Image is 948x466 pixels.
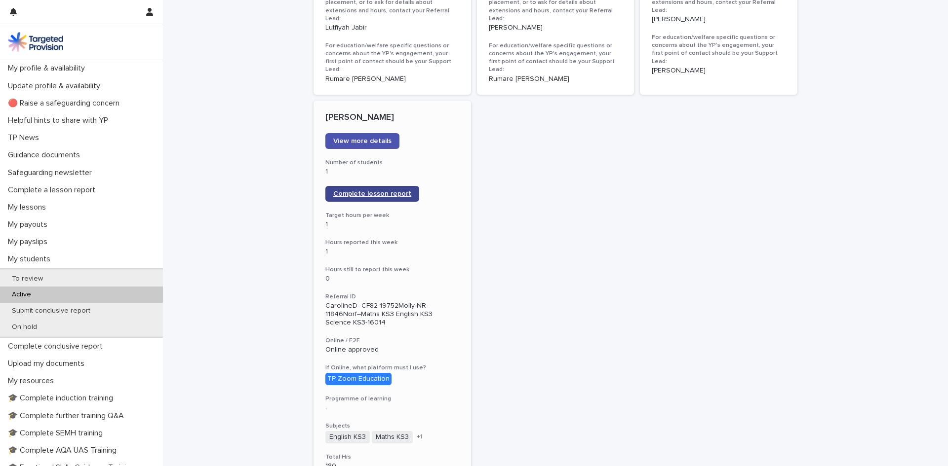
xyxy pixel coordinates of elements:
h3: Target hours per week [325,212,459,219]
p: My profile & availability [4,64,93,73]
p: [PERSON_NAME] [325,112,459,123]
p: Lutfiyah Jabir [325,24,459,32]
p: Guidance documents [4,150,88,160]
p: To review [4,275,51,283]
p: 1 [325,220,459,229]
p: Safeguarding newsletter [4,168,100,178]
p: 🎓 Complete SEMH training [4,429,111,438]
span: View more details [333,138,392,144]
p: 1 [325,248,459,256]
p: 0 [325,275,459,283]
h3: Subjects [325,422,459,430]
p: 🔴 Raise a safeguarding concern [4,99,127,108]
p: Complete conclusive report [4,342,111,351]
p: My resources [4,376,62,386]
p: Update profile & availability [4,81,108,91]
p: Online approved [325,346,459,354]
p: TP News [4,133,47,143]
h3: Referral ID [325,293,459,301]
p: Upload my documents [4,359,92,368]
p: Active [4,290,39,299]
p: Helpful hints to share with YP [4,116,116,125]
p: My payouts [4,220,55,229]
h3: Hours reported this week [325,239,459,247]
span: + 1 [417,434,422,440]
span: Complete lesson report [333,190,411,197]
p: [PERSON_NAME] [652,15,786,24]
p: On hold [4,323,45,331]
p: Complete a lesson report [4,185,103,195]
h3: Hours still to report this week [325,266,459,274]
h3: If Online, what platform must I use? [325,364,459,372]
p: Submit conclusive report [4,307,98,315]
h3: Total Hrs [325,453,459,461]
div: TP Zoom Education [325,373,392,385]
a: Complete lesson report [325,186,419,202]
span: Maths KS3 [372,431,413,443]
h3: Programme of learning [325,395,459,403]
a: View more details [325,133,399,149]
p: - [325,404,459,412]
p: My students [4,254,58,264]
p: [PERSON_NAME] [489,24,623,32]
img: M5nRWzHhSzIhMunXDL62 [8,32,63,52]
h3: For education/welfare specific questions or concerns about the YP's engagement, your first point ... [489,42,623,74]
p: 1 [325,168,459,176]
p: 🎓 Complete further training Q&A [4,411,132,421]
p: [PERSON_NAME] [652,67,786,75]
p: 🎓 Complete induction training [4,394,121,403]
span: English KS3 [325,431,370,443]
p: My payslips [4,237,55,247]
h3: Online / F2F [325,337,459,345]
h3: For education/welfare specific questions or concerns about the YP's engagement, your first point ... [325,42,459,74]
h3: For education/welfare specific questions or concerns about the YP's engagement, your first point ... [652,34,786,66]
p: My lessons [4,203,54,212]
p: CarolineD--CF82-19752Molly-NR-11846Norf--Maths KS3 English KS3 Science KS3-16014 [325,302,459,326]
p: Rumare [PERSON_NAME] [325,75,459,83]
p: 🎓 Complete AQA UAS Training [4,446,124,455]
p: Rumare [PERSON_NAME] [489,75,623,83]
h3: Number of students [325,159,459,167]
